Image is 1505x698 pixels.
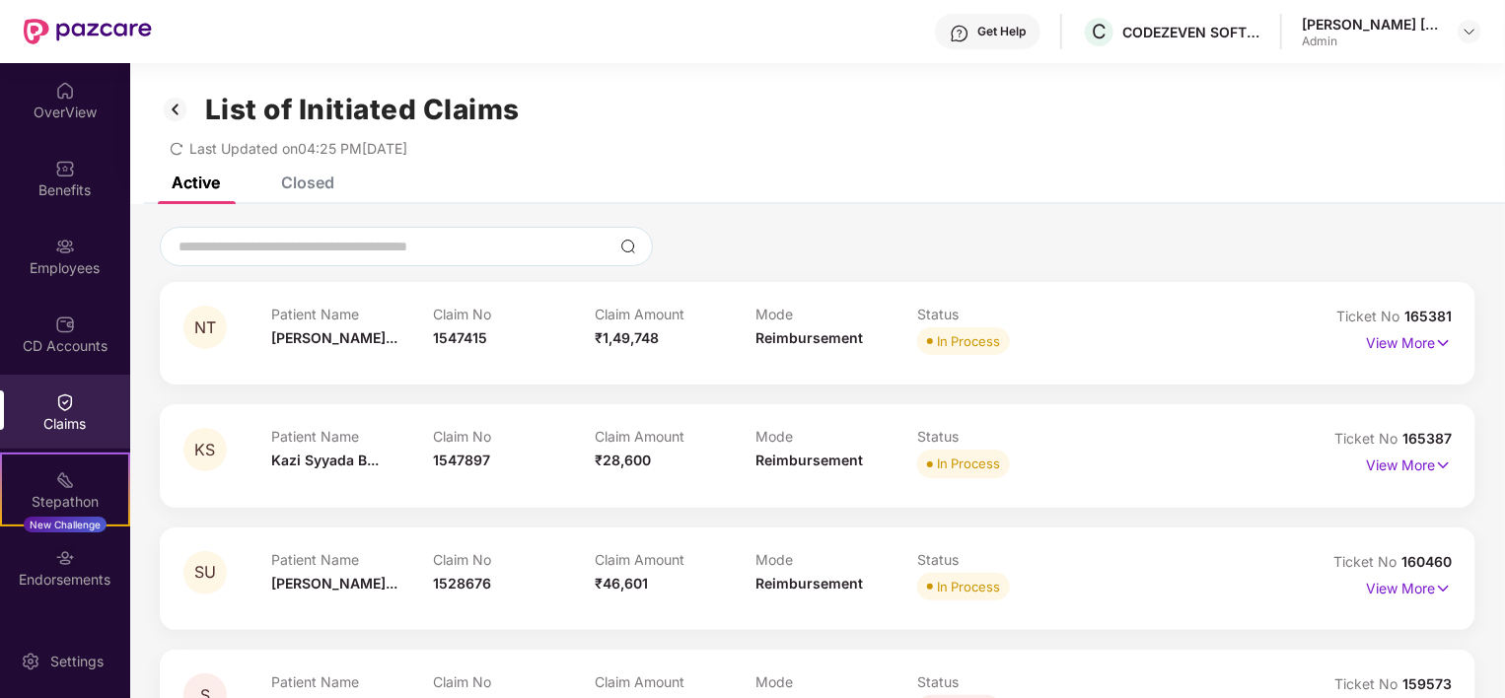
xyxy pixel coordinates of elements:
[937,454,1000,473] div: In Process
[755,428,917,445] p: Mode
[433,551,595,568] p: Claim No
[1366,450,1452,476] p: View More
[24,517,107,532] div: New Challenge
[917,306,1079,322] p: Status
[1366,573,1452,599] p: View More
[55,81,75,101] img: svg+xml;base64,PHN2ZyBpZD0iSG9tZSIgeG1sbnM9Imh0dHA6Ly93d3cudzMub3JnLzIwMDAvc3ZnIiB3aWR0aD0iMjAiIG...
[755,575,863,592] span: Reimbursement
[1333,553,1401,570] span: Ticket No
[55,237,75,256] img: svg+xml;base64,PHN2ZyBpZD0iRW1wbG95ZWVzIiB4bWxucz0iaHR0cDovL3d3dy53My5vcmcvMjAwMC9zdmciIHdpZHRoPS...
[194,564,216,581] span: SU
[205,93,520,126] h1: List of Initiated Claims
[271,428,433,445] p: Patient Name
[271,551,433,568] p: Patient Name
[271,452,379,468] span: Kazi Syyada B...
[24,19,152,44] img: New Pazcare Logo
[755,329,863,346] span: Reimbursement
[271,329,397,346] span: [PERSON_NAME]...
[595,452,651,468] span: ₹28,600
[55,159,75,178] img: svg+xml;base64,PHN2ZyBpZD0iQmVuZWZpdHMiIHhtbG5zPSJodHRwOi8vd3d3LnczLm9yZy8yMDAwL3N2ZyIgd2lkdGg9Ij...
[170,140,183,157] span: redo
[172,173,220,192] div: Active
[1404,308,1452,324] span: 165381
[1336,308,1404,324] span: Ticket No
[21,652,40,671] img: svg+xml;base64,PHN2ZyBpZD0iU2V0dGluZy0yMHgyMCIgeG1sbnM9Imh0dHA6Ly93d3cudzMub3JnLzIwMDAvc3ZnIiB3aW...
[595,673,756,690] p: Claim Amount
[55,392,75,412] img: svg+xml;base64,PHN2ZyBpZD0iQ2xhaW0iIHhtbG5zPSJodHRwOi8vd3d3LnczLm9yZy8yMDAwL3N2ZyIgd2lkdGg9IjIwIi...
[195,442,216,458] span: KS
[1302,15,1440,34] div: [PERSON_NAME] [PERSON_NAME]
[1462,24,1477,39] img: svg+xml;base64,PHN2ZyBpZD0iRHJvcGRvd24tMzJ4MzIiIHhtbG5zPSJodHRwOi8vd3d3LnczLm9yZy8yMDAwL3N2ZyIgd2...
[755,452,863,468] span: Reimbursement
[433,329,487,346] span: 1547415
[595,329,659,346] span: ₹1,49,748
[189,140,407,157] span: Last Updated on 04:25 PM[DATE]
[937,577,1000,596] div: In Process
[1435,454,1452,476] img: svg+xml;base64,PHN2ZyB4bWxucz0iaHR0cDovL3d3dy53My5vcmcvMjAwMC9zdmciIHdpZHRoPSIxNyIgaGVpZ2h0PSIxNy...
[271,575,397,592] span: [PERSON_NAME]...
[55,314,75,334] img: svg+xml;base64,PHN2ZyBpZD0iQ0RfQWNjb3VudHMiIGRhdGEtbmFtZT0iQ0QgQWNjb3VudHMiIHhtbG5zPSJodHRwOi8vd3...
[194,319,216,336] span: NT
[917,551,1079,568] p: Status
[433,452,490,468] span: 1547897
[755,673,917,690] p: Mode
[433,428,595,445] p: Claim No
[433,673,595,690] p: Claim No
[433,306,595,322] p: Claim No
[755,306,917,322] p: Mode
[2,492,128,512] div: Stepathon
[44,652,109,671] div: Settings
[160,93,191,126] img: svg+xml;base64,PHN2ZyB3aWR0aD0iMzIiIGhlaWdodD0iMzIiIHZpZXdCb3g9IjAgMCAzMiAzMiIgZmlsbD0ibm9uZSIgeG...
[271,673,433,690] p: Patient Name
[281,173,334,192] div: Closed
[950,24,969,43] img: svg+xml;base64,PHN2ZyBpZD0iSGVscC0zMngzMiIgeG1sbnM9Imh0dHA6Ly93d3cudzMub3JnLzIwMDAvc3ZnIiB3aWR0aD...
[1122,23,1260,41] div: CODEZEVEN SOFTWARE PRIVATE LIMITED
[620,239,636,254] img: svg+xml;base64,PHN2ZyBpZD0iU2VhcmNoLTMyeDMyIiB4bWxucz0iaHR0cDovL3d3dy53My5vcmcvMjAwMC9zdmciIHdpZH...
[1402,675,1452,692] span: 159573
[1366,327,1452,354] p: View More
[1302,34,1440,49] div: Admin
[1334,675,1402,692] span: Ticket No
[55,470,75,490] img: svg+xml;base64,PHN2ZyB4bWxucz0iaHR0cDovL3d3dy53My5vcmcvMjAwMC9zdmciIHdpZHRoPSIyMSIgaGVpZ2h0PSIyMC...
[595,428,756,445] p: Claim Amount
[595,306,756,322] p: Claim Amount
[1401,553,1452,570] span: 160460
[595,551,756,568] p: Claim Amount
[1435,578,1452,599] img: svg+xml;base64,PHN2ZyB4bWxucz0iaHR0cDovL3d3dy53My5vcmcvMjAwMC9zdmciIHdpZHRoPSIxNyIgaGVpZ2h0PSIxNy...
[55,548,75,568] img: svg+xml;base64,PHN2ZyBpZD0iRW5kb3JzZW1lbnRzIiB4bWxucz0iaHR0cDovL3d3dy53My5vcmcvMjAwMC9zdmciIHdpZH...
[1092,20,1107,43] span: C
[1402,430,1452,447] span: 165387
[433,575,491,592] span: 1528676
[937,331,1000,351] div: In Process
[1334,430,1402,447] span: Ticket No
[271,306,433,322] p: Patient Name
[755,551,917,568] p: Mode
[595,575,648,592] span: ₹46,601
[1435,332,1452,354] img: svg+xml;base64,PHN2ZyB4bWxucz0iaHR0cDovL3d3dy53My5vcmcvMjAwMC9zdmciIHdpZHRoPSIxNyIgaGVpZ2h0PSIxNy...
[977,24,1026,39] div: Get Help
[917,673,1079,690] p: Status
[917,428,1079,445] p: Status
